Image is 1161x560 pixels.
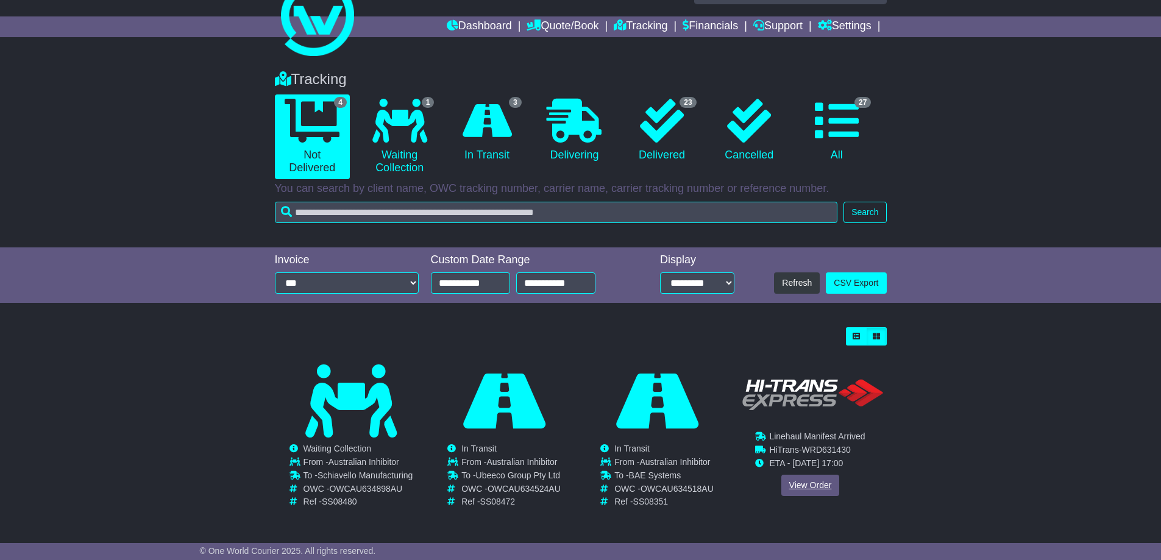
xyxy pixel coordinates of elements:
td: Ref - [304,497,413,507]
span: 27 [854,97,871,108]
a: Financials [683,16,738,37]
a: Support [753,16,803,37]
span: SS08480 [322,497,357,506]
span: In Transit [461,444,497,453]
a: 4 Not Delivered [275,94,350,179]
span: OWCAU634524AU [488,484,561,494]
span: OWCAU634898AU [329,484,402,494]
span: WRD631430 [801,445,850,455]
div: Tracking [269,71,893,88]
a: 3 In Transit [449,94,524,166]
span: BAE Systems [629,470,681,480]
a: CSV Export [826,272,886,294]
td: From - [304,457,413,470]
span: Waiting Collection [304,444,372,453]
button: Refresh [774,272,820,294]
span: 4 [334,97,347,108]
td: OWC - [461,484,561,497]
td: From - [461,457,561,470]
button: Search [843,202,886,223]
div: Display [660,253,734,267]
td: To - [304,470,413,484]
span: Australian Inhibitor [639,457,710,467]
a: 27 All [799,94,874,166]
span: 3 [509,97,522,108]
span: In Transit [614,444,650,453]
span: Ubeeco Group Pty Ltd [476,470,561,480]
a: Quote/Book [527,16,598,37]
span: Linehaul Manifest Arrived [769,431,865,441]
span: 1 [422,97,435,108]
a: Dashboard [447,16,512,37]
span: ETA - [DATE] 17:00 [769,458,843,468]
div: Custom Date Range [431,253,627,267]
td: Ref - [461,497,561,507]
a: Cancelled [712,94,787,166]
span: © One World Courier 2025. All rights reserved. [200,546,376,556]
div: Invoice [275,253,419,267]
td: To - [614,470,714,484]
a: Settings [818,16,872,37]
a: 1 Waiting Collection [362,94,437,179]
span: SS08351 [633,497,669,506]
span: Schiavello Manufacturing [318,470,413,480]
a: Delivering [537,94,612,166]
span: HiTrans [769,445,799,455]
td: - [769,445,865,458]
a: 23 Delivered [624,94,699,166]
td: Ref - [614,497,714,507]
td: OWC - [614,484,714,497]
span: Australian Inhibitor [328,457,399,467]
span: Australian Inhibitor [486,457,557,467]
p: You can search by client name, OWC tracking number, carrier name, carrier tracking number or refe... [275,182,887,196]
td: To - [461,470,561,484]
span: 23 [680,97,696,108]
span: OWCAU634518AU [641,484,714,494]
td: From - [614,457,714,470]
a: Tracking [614,16,667,37]
td: OWC - [304,484,413,497]
a: View Order [781,475,839,496]
img: HiTrans.png [736,376,888,414]
span: SS08472 [480,497,516,506]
